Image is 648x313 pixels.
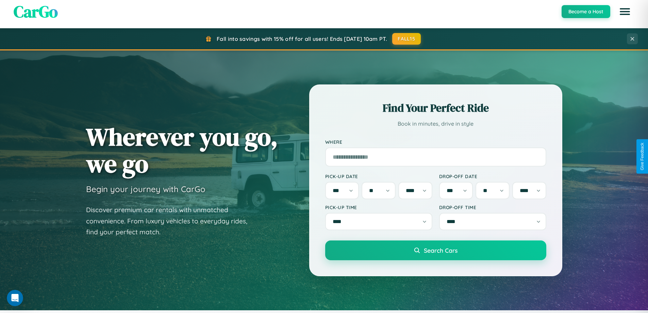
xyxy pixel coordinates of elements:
label: Drop-off Time [439,204,546,210]
label: Pick-up Date [325,173,432,179]
iframe: Intercom live chat [7,290,23,306]
label: Pick-up Time [325,204,432,210]
h3: Begin your journey with CarGo [86,184,205,194]
label: Where [325,139,546,145]
button: FALL15 [392,33,421,45]
p: Book in minutes, drive in style [325,119,546,129]
h2: Find Your Perfect Ride [325,100,546,115]
p: Discover premium car rentals with unmatched convenience. From luxury vehicles to everyday rides, ... [86,204,256,238]
span: CarGo [14,0,58,23]
span: Search Cars [424,247,458,254]
label: Drop-off Date [439,173,546,179]
h1: Wherever you go, we go [86,123,278,177]
button: Become a Host [562,5,610,18]
div: Give Feedback [640,143,645,170]
button: Open menu [615,2,634,21]
button: Search Cars [325,240,546,260]
span: Fall into savings with 15% off for all users! Ends [DATE] 10am PT. [217,35,387,42]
